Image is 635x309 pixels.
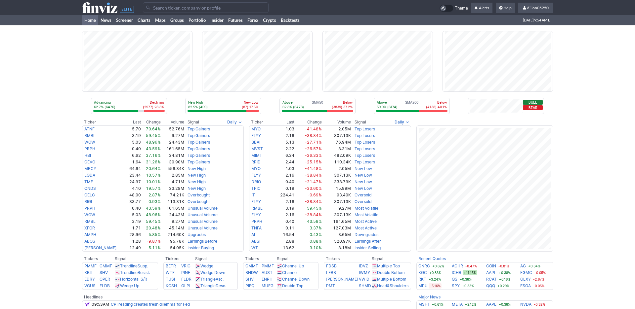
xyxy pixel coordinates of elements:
[126,132,142,139] td: 3.19
[94,100,115,105] p: Advancing
[166,263,176,268] a: BETR
[188,166,206,171] a: New High
[355,225,377,230] a: Most Active
[188,105,208,109] p: 82.5% (409)
[84,239,95,244] a: ABOS
[271,179,295,185] td: 0.40
[377,100,398,105] p: Above
[200,270,225,275] a: Wedge Down
[120,283,139,288] a: Wedge Up
[126,119,142,125] th: Last
[307,219,322,224] span: 43.59%
[251,212,261,217] a: FLYY
[271,125,295,132] td: 1.03
[377,105,398,109] p: 59.9% (6174)
[120,263,138,268] span: Trendline
[418,294,441,299] a: Major News
[251,126,261,131] a: MYO
[262,270,273,275] a: AUST
[161,165,185,172] td: 556.34K
[377,277,406,282] a: Multiple Bottom
[322,146,351,152] td: 8.31M
[120,270,150,275] a: TrendlineResist.
[126,172,142,179] td: 23.44
[271,198,295,205] td: 2.16
[84,179,93,184] a: TME
[251,219,262,224] a: PRPH
[188,245,214,250] a: Insider Buying
[305,166,322,171] span: -41.48%
[161,159,185,165] td: 30.90M
[282,277,310,282] a: Channel Down
[84,225,95,230] a: XFOR
[84,192,95,197] a: CELC
[82,15,98,25] a: Home
[245,277,254,282] a: SHV
[161,225,185,231] td: 45.14M
[305,179,322,184] span: -21.47%
[251,232,255,237] a: AI
[100,277,110,282] a: OPER
[440,5,468,12] a: Theme
[188,239,217,244] a: Earnings Before
[282,100,353,110] div: SMA50
[200,277,224,282] a: TriangleAsc.
[166,283,177,288] a: KCSH
[188,206,218,211] a: Unusual Volume
[251,133,261,138] a: FLYY
[126,185,142,192] td: 4.10
[245,283,254,288] a: PIEQ
[355,179,372,184] a: New Low
[518,3,553,13] a: dillon05250
[271,119,295,125] th: Last
[146,173,161,178] span: 10.57%
[100,263,112,268] a: GMMF
[355,166,372,171] a: New Low
[161,205,185,212] td: 161.65M
[120,263,148,268] a: TrendlineSupp.
[332,100,353,105] p: Below
[377,283,408,288] a: Head&Shoulders
[486,301,496,308] a: AAPL
[262,263,274,268] a: PMMF
[84,277,95,282] a: EDRY
[153,15,168,25] a: Maps
[84,206,95,211] a: PRPH
[146,212,161,217] span: 48.96%
[322,179,351,185] td: 338.79K
[355,153,375,158] a: Top Losers
[418,301,430,308] a: MSFT
[355,232,378,237] a: Downgrades
[146,153,161,158] span: 37.16%
[452,269,461,276] a: ICHR
[377,263,400,268] a: Multiple Top
[188,192,210,197] a: Overbought
[84,166,96,171] a: MRCY
[161,218,185,225] td: 9.27M
[271,212,295,218] td: 2.16
[146,219,161,224] span: 59.45%
[146,140,161,145] span: 48.96%
[271,225,295,231] td: 0.11
[84,140,95,145] a: WOW
[242,105,258,109] p: (87) 17.5%
[141,119,161,125] th: Change
[359,263,368,268] a: IDVZ
[326,277,358,282] a: [PERSON_NAME]
[332,105,353,109] p: (3839) 37.2%
[143,2,269,13] input: Search
[84,126,95,131] a: ATNF
[355,219,377,224] a: Most Active
[322,205,351,212] td: 9.27M
[245,15,261,25] a: Forex
[393,119,411,125] button: Signals interval
[271,205,295,212] td: 3.19
[355,126,375,131] a: Top Losers
[84,232,96,237] a: AMPH
[84,159,95,164] a: GEVO
[146,186,161,191] span: 19.57%
[84,146,95,151] a: PRPH
[455,5,468,12] span: Theme
[282,263,304,268] a: Channel Up
[126,165,142,172] td: 64.64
